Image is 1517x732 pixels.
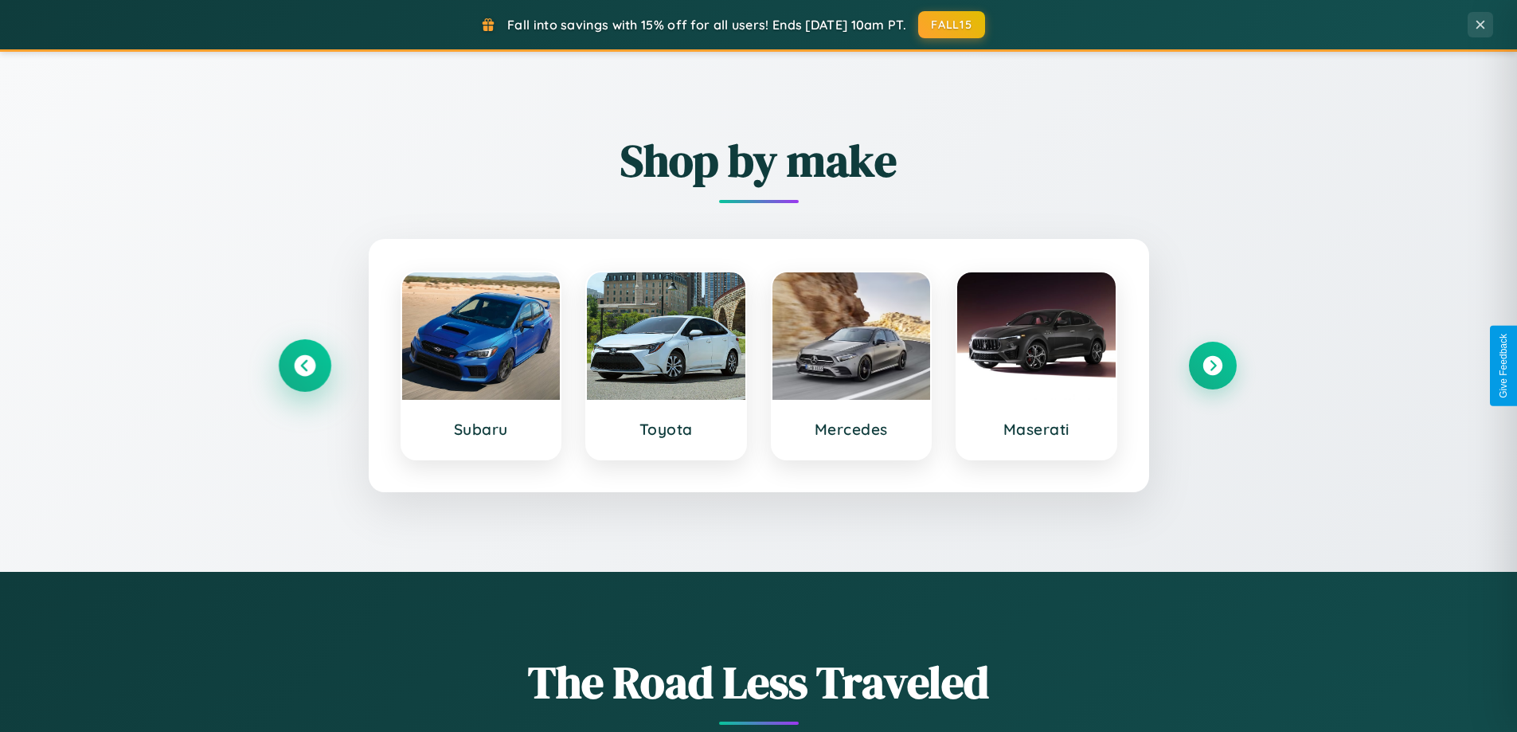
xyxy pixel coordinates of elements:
[507,17,906,33] span: Fall into savings with 15% off for all users! Ends [DATE] 10am PT.
[281,130,1237,191] h2: Shop by make
[918,11,985,38] button: FALL15
[788,420,915,439] h3: Mercedes
[603,420,729,439] h3: Toyota
[418,420,545,439] h3: Subaru
[1498,334,1509,398] div: Give Feedback
[281,652,1237,713] h1: The Road Less Traveled
[973,420,1100,439] h3: Maserati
